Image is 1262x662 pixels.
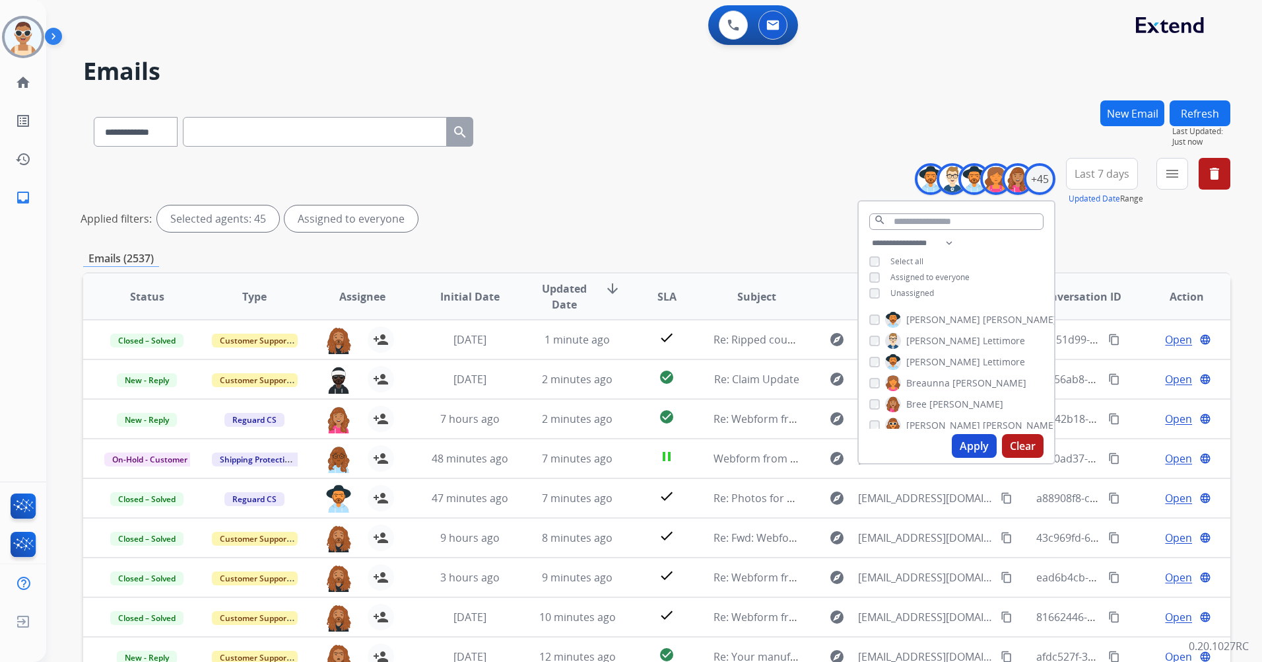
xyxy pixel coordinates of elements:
[1069,194,1120,204] button: Updated Date
[373,570,389,585] mat-icon: person_add
[542,531,613,545] span: 8 minutes ago
[373,371,389,387] mat-icon: person_add
[1069,193,1143,204] span: Range
[284,205,418,232] div: Assigned to everyone
[1100,100,1164,126] button: New Email
[542,372,613,386] span: 2 minutes ago
[983,334,1025,348] span: Lettimore
[1001,571,1013,583] mat-icon: content_copy
[1108,611,1120,623] mat-icon: content_copy
[325,485,352,513] img: agent-avatar
[1165,490,1192,506] span: Open
[1172,137,1230,147] span: Just now
[1172,126,1230,137] span: Last Updated:
[737,289,776,305] span: Subject
[1108,373,1120,385] mat-icon: content_copy
[829,530,845,546] mat-icon: explore
[212,334,298,348] span: Customer Support
[453,332,486,347] span: [DATE]
[373,411,389,427] mat-icon: person_add
[659,528,675,544] mat-icon: check
[1165,451,1192,466] span: Open
[542,491,613,505] span: 7 minutes ago
[15,113,31,129] mat-icon: list_alt
[1164,166,1180,182] mat-icon: menu
[659,449,675,464] mat-icon: pause
[1001,492,1013,504] mat-icon: content_copy
[714,372,799,386] span: Re: Claim Update
[325,525,352,552] img: agent-avatar
[829,371,845,387] mat-icon: explore
[373,530,389,546] mat-icon: person_add
[605,281,620,297] mat-icon: arrow_downward
[542,570,613,585] span: 9 minutes ago
[1199,334,1211,346] mat-icon: language
[83,58,1230,85] h2: Emails
[1108,413,1120,425] mat-icon: content_copy
[452,124,468,140] mat-icon: search
[983,419,1057,432] span: [PERSON_NAME]
[440,531,500,545] span: 9 hours ago
[659,409,675,425] mat-icon: check_circle
[874,214,886,226] mat-icon: search
[224,492,284,506] span: Reguard CS
[373,451,389,466] mat-icon: person_add
[659,369,675,385] mat-icon: check_circle
[714,451,1013,466] span: Webform from [EMAIL_ADDRESS][DOMAIN_NAME] on [DATE]
[929,398,1003,411] span: [PERSON_NAME]
[453,372,486,386] span: [DATE]
[714,332,799,347] span: Re: Ripped couch
[983,355,1025,369] span: Lettimore
[1108,492,1120,504] mat-icon: content_copy
[952,434,997,458] button: Apply
[1199,571,1211,583] mat-icon: language
[373,609,389,625] mat-icon: person_add
[212,611,298,625] span: Customer Support
[1165,411,1192,427] span: Open
[829,332,845,348] mat-icon: explore
[535,281,594,313] span: Updated Date
[714,531,1055,545] span: Re: Fwd: Webform from [EMAIL_ADDRESS][DOMAIN_NAME] on [DATE]
[983,313,1057,326] span: [PERSON_NAME]
[242,289,267,305] span: Type
[829,570,845,585] mat-icon: explore
[906,355,980,369] span: [PERSON_NAME]
[906,313,980,326] span: [PERSON_NAME]
[339,289,385,305] span: Assignee
[1199,532,1211,544] mat-icon: language
[1075,171,1129,176] span: Last 7 days
[1108,571,1120,583] mat-icon: content_copy
[1123,274,1230,320] th: Action
[1036,491,1234,505] span: a88908f8-c9d9-4c31-a934-80a55b35c6f6
[453,610,486,624] span: [DATE]
[890,256,923,267] span: Select all
[714,412,1030,426] span: Re: Webform from [EMAIL_ADDRESS][DOMAIN_NAME] on [DATE]
[325,326,352,354] img: agent-avatar
[1024,163,1055,195] div: +45
[117,413,177,427] span: New - Reply
[858,490,993,506] span: [EMAIL_ADDRESS][DOMAIN_NAME]
[110,611,183,625] span: Closed – Solved
[130,289,164,305] span: Status
[1001,532,1013,544] mat-icon: content_copy
[1199,611,1211,623] mat-icon: language
[110,532,183,546] span: Closed – Solved
[212,373,298,387] span: Customer Support
[1199,492,1211,504] mat-icon: language
[890,272,970,283] span: Assigned to everyone
[104,453,195,466] span: On-Hold - Customer
[657,289,677,305] span: SLA
[373,490,389,506] mat-icon: person_add
[1037,289,1121,305] span: Conversation ID
[110,334,183,348] span: Closed – Solved
[5,18,42,55] img: avatar
[15,75,31,91] mat-icon: home
[906,398,927,411] span: Bree
[440,412,500,426] span: 7 hours ago
[432,491,508,505] span: 47 minutes ago
[1165,530,1192,546] span: Open
[542,412,613,426] span: 2 minutes ago
[325,564,352,592] img: agent-avatar
[110,492,183,506] span: Closed – Solved
[1108,334,1120,346] mat-icon: content_copy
